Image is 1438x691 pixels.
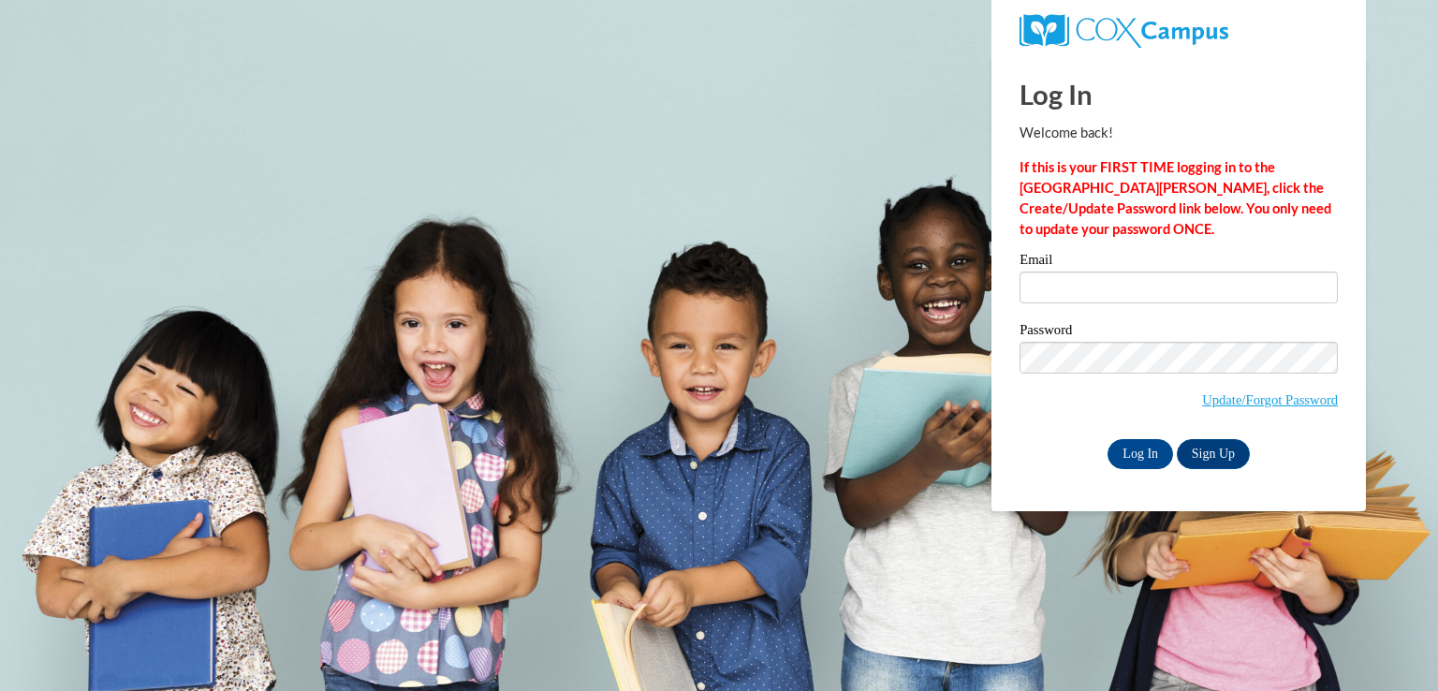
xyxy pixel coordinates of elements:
a: Update/Forgot Password [1202,392,1338,407]
img: COX Campus [1020,14,1228,48]
input: Log In [1108,439,1173,469]
p: Welcome back! [1020,123,1338,143]
label: Password [1020,323,1338,342]
label: Email [1020,253,1338,272]
a: Sign Up [1177,439,1250,469]
strong: If this is your FIRST TIME logging in to the [GEOGRAPHIC_DATA][PERSON_NAME], click the Create/Upd... [1020,159,1331,237]
h1: Log In [1020,75,1338,113]
a: COX Campus [1020,22,1228,37]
